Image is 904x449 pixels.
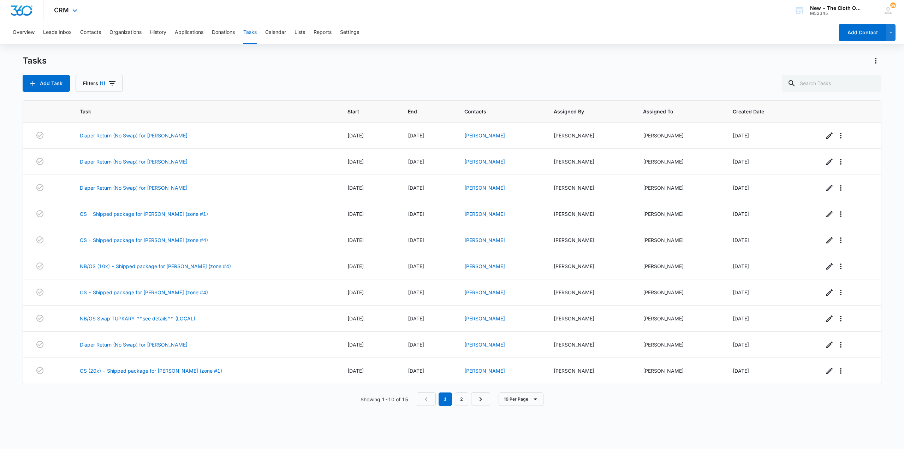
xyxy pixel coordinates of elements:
span: [DATE] [733,368,749,374]
a: [PERSON_NAME] [464,342,505,348]
span: [DATE] [347,342,364,348]
a: [PERSON_NAME] [464,132,505,138]
h1: Tasks [23,55,47,66]
button: Add Task [23,75,70,92]
span: [DATE] [347,211,364,217]
span: Created Date [733,108,797,115]
a: NB/OS Swap TUPKARY **see details** (LOCAL) [80,315,195,322]
p: Showing 1-10 of 15 [361,396,408,403]
input: Search Tasks [782,75,881,92]
button: Organizations [109,21,142,44]
a: Next Page [471,392,490,406]
div: [PERSON_NAME] [554,315,626,322]
div: account name [810,5,862,11]
a: [PERSON_NAME] [464,185,505,191]
button: Applications [175,21,203,44]
div: [PERSON_NAME] [643,341,715,348]
a: [PERSON_NAME] [464,289,505,295]
button: History [150,21,166,44]
button: Filters(1) [76,75,123,92]
button: Tasks [243,21,257,44]
button: Contacts [80,21,101,44]
div: [PERSON_NAME] [554,158,626,165]
span: End [408,108,437,115]
span: [DATE] [733,342,749,348]
button: Lists [295,21,305,44]
a: OS - Shipped package for [PERSON_NAME] (zone #1) [80,210,208,218]
span: [DATE] [733,132,749,138]
button: Calendar [265,21,286,44]
span: [DATE] [408,368,424,374]
button: Settings [340,21,359,44]
span: [DATE] [733,159,749,165]
a: [PERSON_NAME] [464,211,505,217]
span: [DATE] [408,185,424,191]
span: [DATE] [347,132,364,138]
span: Task [80,108,320,115]
span: CRM [54,6,69,14]
span: [DATE] [733,211,749,217]
span: [DATE] [408,211,424,217]
div: [PERSON_NAME] [643,210,715,218]
span: [DATE] [347,159,364,165]
a: OS - Shipped package for [PERSON_NAME] (zone #4) [80,236,208,244]
div: account id [810,11,862,16]
a: [PERSON_NAME] [464,263,505,269]
div: [PERSON_NAME] [643,236,715,244]
a: OS (20x) - Shipped package for [PERSON_NAME] (zone #1) [80,367,222,374]
div: [PERSON_NAME] [643,289,715,296]
button: Donations [212,21,235,44]
div: [PERSON_NAME] [554,132,626,139]
span: [DATE] [347,185,364,191]
span: [DATE] [408,289,424,295]
span: [DATE] [733,237,749,243]
a: [PERSON_NAME] [464,159,505,165]
div: [PERSON_NAME] [554,184,626,191]
a: Diaper Return (No Swap) for [PERSON_NAME] [80,184,188,191]
span: [DATE] [733,289,749,295]
span: [DATE] [408,159,424,165]
a: OS - Shipped package for [PERSON_NAME] (zone #4) [80,289,208,296]
div: [PERSON_NAME] [554,262,626,270]
span: 59 [890,2,896,8]
span: [DATE] [408,263,424,269]
span: [DATE] [408,315,424,321]
div: [PERSON_NAME] [554,289,626,296]
div: [PERSON_NAME] [554,367,626,374]
span: (1) [100,81,105,86]
button: Leads Inbox [43,21,72,44]
button: Reports [314,21,332,44]
a: Diaper Return (No Swap) for [PERSON_NAME] [80,158,188,165]
nav: Pagination [417,392,490,406]
a: NB/OS (10x) - Shipped package for [PERSON_NAME] (zone #4) [80,262,231,270]
span: [DATE] [347,289,364,295]
div: [PERSON_NAME] [643,367,715,374]
button: Add Contact [839,24,886,41]
div: [PERSON_NAME] [554,236,626,244]
a: [PERSON_NAME] [464,315,505,321]
span: Contacts [464,108,527,115]
span: [DATE] [347,315,364,321]
button: Actions [870,55,881,66]
span: [DATE] [733,263,749,269]
span: [DATE] [408,342,424,348]
div: [PERSON_NAME] [643,184,715,191]
div: [PERSON_NAME] [554,210,626,218]
span: [DATE] [408,132,424,138]
span: Assigned By [554,108,616,115]
div: [PERSON_NAME] [643,158,715,165]
em: 1 [439,392,452,406]
span: [DATE] [347,237,364,243]
span: [DATE] [347,368,364,374]
div: [PERSON_NAME] [554,341,626,348]
div: [PERSON_NAME] [643,132,715,139]
a: Diaper Return (No Swap) for [PERSON_NAME] [80,341,188,348]
span: [DATE] [733,185,749,191]
button: 10 Per Page [499,392,543,406]
div: [PERSON_NAME] [643,262,715,270]
div: notifications count [890,2,896,8]
span: [DATE] [347,263,364,269]
a: [PERSON_NAME] [464,368,505,374]
span: Assigned To [643,108,705,115]
a: Diaper Return (No Swap) for [PERSON_NAME] [80,132,188,139]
